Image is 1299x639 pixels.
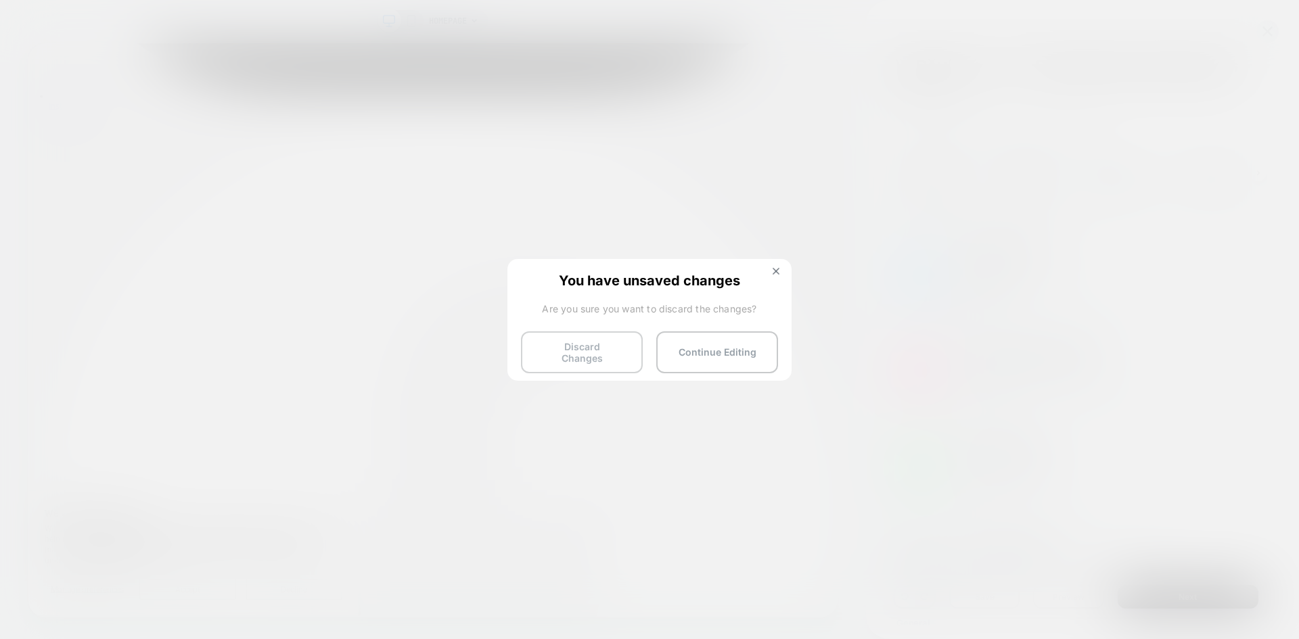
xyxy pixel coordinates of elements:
[521,273,778,286] span: You have unsaved changes
[22,619,418,634] h2: We value your privacy
[27,64,1079,90] a: Instagram
[656,331,778,373] button: Continue Editing
[773,268,779,275] img: close
[521,331,643,373] button: Discard Changes
[27,77,76,90] span: Instagram
[521,303,778,314] span: Are you sure you want to discard the changes?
